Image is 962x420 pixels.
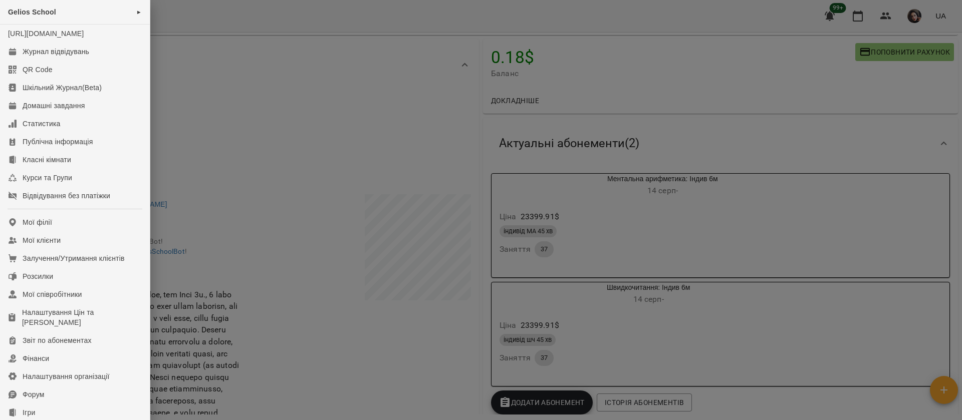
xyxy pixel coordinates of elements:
[23,101,85,111] div: Домашні завдання
[23,335,92,345] div: Звіт по абонементах
[23,253,125,263] div: Залучення/Утримання клієнтів
[23,289,82,299] div: Мої співробітники
[23,407,35,417] div: Ігри
[23,217,52,227] div: Мої філії
[23,173,72,183] div: Курси та Групи
[23,389,45,399] div: Форум
[23,47,89,57] div: Журнал відвідувань
[23,191,110,201] div: Відвідування без платіжки
[23,235,61,245] div: Мої клієнти
[136,8,142,16] span: ►
[23,353,49,363] div: Фінанси
[23,137,93,147] div: Публічна інформація
[23,271,53,281] div: Розсилки
[23,65,53,75] div: QR Code
[8,8,56,16] span: Gelios School
[22,307,142,327] div: Налаштування Цін та [PERSON_NAME]
[23,83,102,93] div: Шкільний Журнал(Beta)
[8,30,84,38] a: [URL][DOMAIN_NAME]
[23,371,110,381] div: Налаштування організації
[23,119,61,129] div: Статистика
[23,155,71,165] div: Класні кімнати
